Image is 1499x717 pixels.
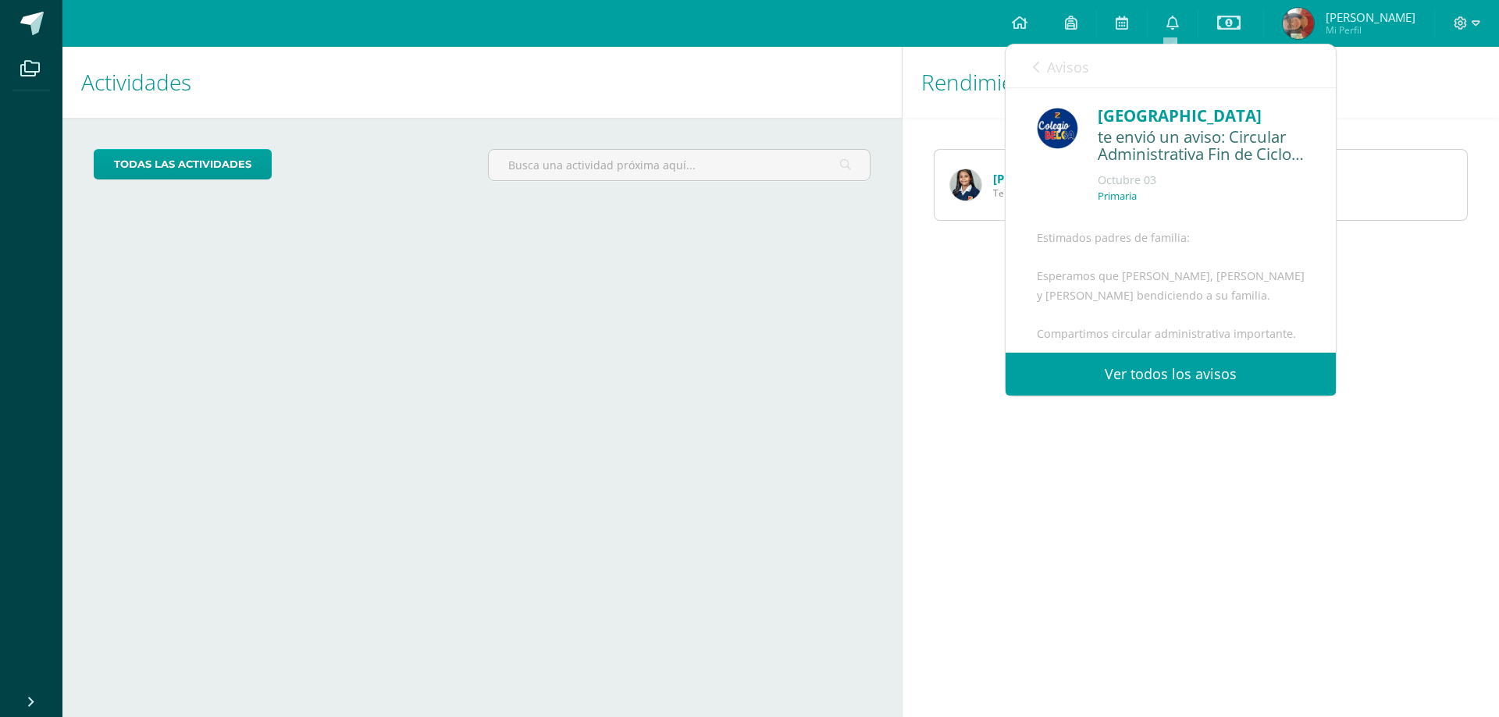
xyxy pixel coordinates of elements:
[1098,104,1305,128] div: [GEOGRAPHIC_DATA]
[94,149,272,179] a: todas las Actividades
[993,171,1086,186] a: [PERSON_NAME]
[1047,58,1089,76] span: Avisos
[1006,353,1336,396] a: Ver todos los avisos
[1098,172,1305,188] div: Octubre 03
[993,186,1086,200] span: Tercero Primaria
[1037,108,1078,149] img: 919ad801bb7643f6f997765cf4083301.png
[1326,9,1415,25] span: [PERSON_NAME]
[1326,23,1415,37] span: Mi Perfil
[489,150,869,180] input: Busca una actividad próxima aquí...
[1098,128,1305,165] div: te envió un aviso: Circular Administrativa Fin de Ciclo 2025
[1037,229,1305,603] div: Estimados padres de familia: Esperamos que [PERSON_NAME], [PERSON_NAME] y [PERSON_NAME] bendicien...
[1098,190,1137,203] p: Primaria
[921,47,1480,118] h1: Rendimiento de mis hijos
[81,47,883,118] h1: Actividades
[950,169,981,201] img: fa2210925d6f7455e34f4ff7e25d8a96.png
[1283,8,1314,39] img: 0b2b588783904e659fa5e4a805ef3666.png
